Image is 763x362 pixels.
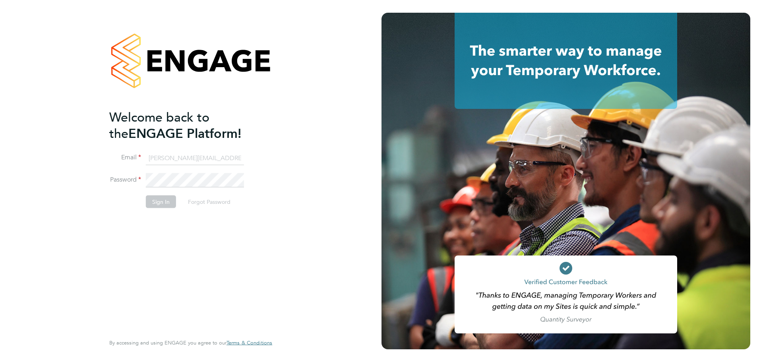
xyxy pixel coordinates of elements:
button: Sign In [146,196,176,208]
span: Welcome back to the [109,109,209,141]
input: Enter your work email... [146,151,244,165]
button: Forgot Password [182,196,237,208]
label: Email [109,153,141,162]
label: Password [109,176,141,184]
a: Terms & Conditions [227,340,272,346]
h2: ENGAGE Platform! [109,109,264,141]
span: By accessing and using ENGAGE you agree to our [109,339,272,346]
